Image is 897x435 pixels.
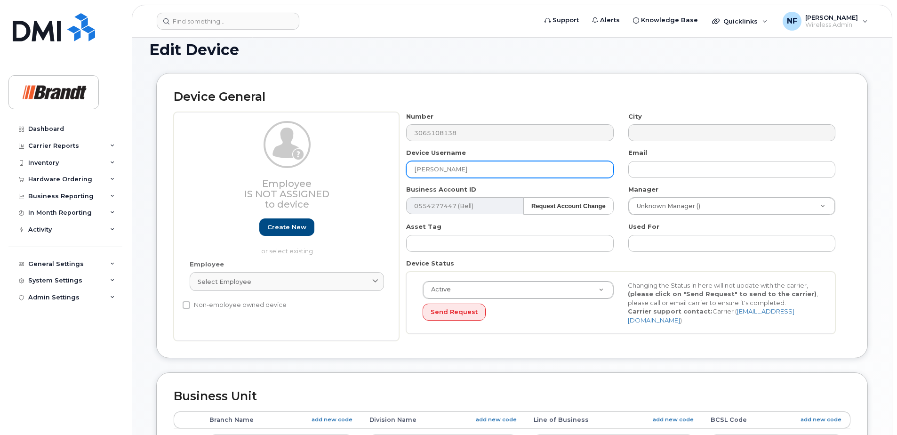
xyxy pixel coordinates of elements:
button: Request Account Change [523,197,614,215]
th: Branch Name [201,411,361,428]
strong: (please click on "Send Request" to send to the carrier) [628,290,817,298]
p: or select existing [190,247,384,256]
a: Select employee [190,272,384,291]
span: Select employee [198,277,251,286]
strong: Carrier support contact: [628,307,713,315]
label: Device Status [406,259,454,268]
a: add new code [801,416,841,424]
a: Active [423,282,613,298]
a: Support [538,11,585,30]
a: Create new [259,218,314,236]
span: to device [264,199,309,210]
a: Unknown Manager () [629,198,835,215]
h2: Business Unit [174,390,850,403]
a: add new code [312,416,352,424]
span: NF [787,16,797,27]
span: Knowledge Base [641,16,698,25]
span: Support [553,16,579,25]
th: Division Name [361,411,525,428]
div: Quicklinks [705,12,774,31]
label: Employee [190,260,224,269]
h1: Edit Device [149,41,875,58]
label: Business Account ID [406,185,476,194]
span: Is not assigned [244,188,329,200]
th: Line of Business [525,411,702,428]
label: Number [406,112,433,121]
h3: Employee [190,178,384,209]
label: Email [628,148,647,157]
a: Knowledge Base [626,11,705,30]
label: Device Username [406,148,466,157]
button: Send Request [423,304,486,321]
span: Quicklinks [723,17,758,25]
strong: Request Account Change [531,202,606,209]
span: Unknown Manager () [631,202,700,210]
label: City [628,112,642,121]
th: BCSL Code [702,411,850,428]
h2: Device General [174,90,850,104]
a: Alerts [585,11,626,30]
span: Active [425,285,451,294]
span: Wireless Admin [805,21,858,29]
a: add new code [653,416,694,424]
label: Non-employee owned device [183,299,287,311]
input: Non-employee owned device [183,301,190,309]
a: add new code [476,416,517,424]
label: Used For [628,222,659,231]
div: Changing the Status in here will not update with the carrier, , please call or email carrier to e... [621,281,826,325]
div: Noah Fouillard [776,12,874,31]
a: [EMAIL_ADDRESS][DOMAIN_NAME] [628,307,794,324]
label: Asset Tag [406,222,441,231]
span: Alerts [600,16,620,25]
label: Manager [628,185,658,194]
input: Find something... [157,13,299,30]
